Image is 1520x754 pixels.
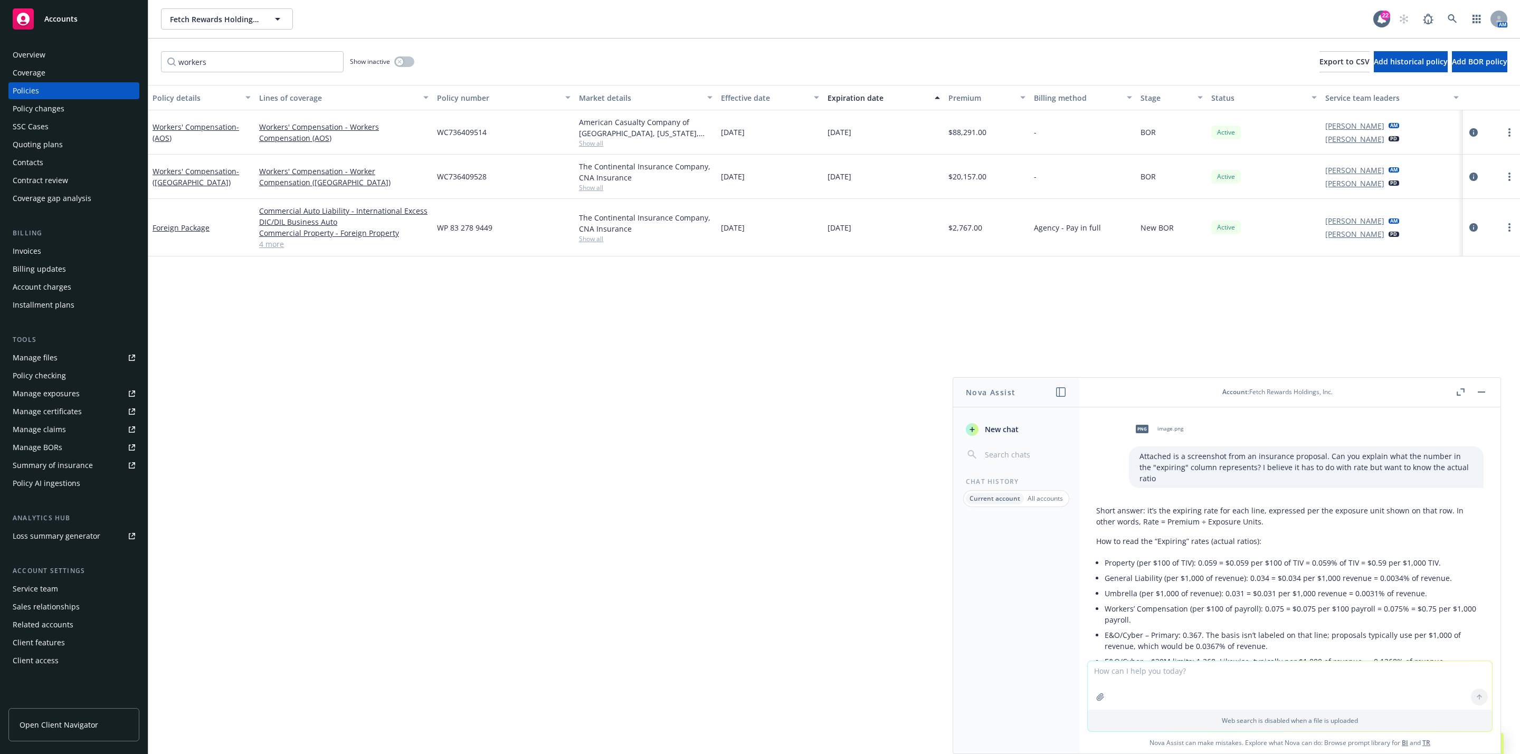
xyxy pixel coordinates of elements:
[153,122,239,143] a: Workers' Compensation
[1442,8,1463,30] a: Search
[8,528,139,545] a: Loss summary generator
[8,190,139,207] a: Coverage gap analysis
[1105,654,1484,669] li: E&O/Cyber – $30M limits: 1.268. Likewise, typically per $1,000 of revenue → 0.1268% of revenue.
[966,387,1015,398] h1: Nova Assist
[1105,586,1484,601] li: Umbrella (per $1,000 of revenue): 0.031 = $0.031 per $1,000 revenue = 0.0031% of revenue.
[1034,222,1101,233] span: Agency - Pay in full
[1141,127,1156,138] span: BOR
[1325,165,1384,176] a: [PERSON_NAME]
[1222,387,1248,396] span: Account
[1139,451,1473,484] p: Attached is a screenshot from an insurance proposal. Can you explain what the number in the "expi...
[8,652,139,669] a: Client access
[1381,11,1390,20] div: 22
[1374,56,1448,66] span: Add historical policy
[8,566,139,576] div: Account settings
[1321,85,1463,110] button: Service team leaders
[8,513,139,523] div: Analytics hub
[13,46,45,63] div: Overview
[13,190,91,207] div: Coverage gap analysis
[8,403,139,420] a: Manage certificates
[721,222,745,233] span: [DATE]
[579,139,712,148] span: Show all
[8,580,139,597] a: Service team
[1222,387,1333,396] div: : Fetch Rewards Holdings, Inc.
[953,477,1079,486] div: Chat History
[13,439,62,456] div: Manage BORs
[1028,494,1063,503] p: All accounts
[1084,732,1496,753] span: Nova Assist can make mistakes. Explore what Nova can do: Browse prompt library for and
[1325,133,1384,145] a: [PERSON_NAME]
[259,166,429,188] a: Workers' Compensation - Worker Compensation ([GEOGRAPHIC_DATA])
[1034,127,1037,138] span: -
[259,227,429,238] a: Commercial Property - Foreign Property
[8,4,139,34] a: Accounts
[1467,126,1480,139] a: circleInformation
[1319,51,1370,72] button: Export to CSV
[1325,178,1384,189] a: [PERSON_NAME]
[13,154,43,171] div: Contacts
[13,616,73,633] div: Related accounts
[350,57,390,66] span: Show inactive
[8,475,139,492] a: Policy AI ingestions
[1030,85,1136,110] button: Billing method
[13,367,66,384] div: Policy checking
[153,223,210,233] a: Foreign Package
[575,85,717,110] button: Market details
[8,616,139,633] a: Related accounts
[1136,425,1148,433] span: png
[8,100,139,117] a: Policy changes
[1422,738,1430,747] a: TR
[1467,170,1480,183] a: circleInformation
[1503,170,1516,183] a: more
[13,349,58,366] div: Manage files
[944,85,1030,110] button: Premium
[13,652,59,669] div: Client access
[579,161,712,183] div: The Continental Insurance Company, CNA Insurance
[259,92,417,103] div: Lines of coverage
[8,228,139,238] div: Billing
[148,85,255,110] button: Policy details
[8,349,139,366] a: Manage files
[1325,120,1384,131] a: [PERSON_NAME]
[8,64,139,81] a: Coverage
[579,183,712,192] span: Show all
[20,719,98,730] span: Open Client Navigator
[13,64,45,81] div: Coverage
[8,279,139,295] a: Account charges
[970,494,1020,503] p: Current account
[8,118,139,135] a: SSC Cases
[8,598,139,615] a: Sales relationships
[13,457,93,474] div: Summary of insurance
[1467,221,1480,234] a: circleInformation
[161,51,344,72] input: Filter by keyword...
[153,92,239,103] div: Policy details
[13,172,68,189] div: Contract review
[1141,92,1192,103] div: Stage
[1325,228,1384,240] a: [PERSON_NAME]
[8,367,139,384] a: Policy checking
[828,92,928,103] div: Expiration date
[1105,555,1484,570] li: Property (per $100 of TIV): 0.059 = $0.059 per $100 of TIV = 0.059% of TIV = $0.59 per $1,000 TIV.
[437,127,487,138] span: WC736409514
[1503,126,1516,139] a: more
[8,634,139,651] a: Client features
[1466,8,1487,30] a: Switch app
[153,166,239,187] a: Workers' Compensation
[1129,416,1185,442] div: pngimage.png
[1215,223,1237,232] span: Active
[948,92,1014,103] div: Premium
[828,171,851,182] span: [DATE]
[153,122,239,143] span: - (AOS)
[983,424,1019,435] span: New chat
[1096,505,1484,527] p: Short answer: it’s the expiring rate for each line, expressed per the exposure unit shown on that...
[13,421,66,438] div: Manage claims
[8,385,139,402] a: Manage exposures
[13,118,49,135] div: SSC Cases
[1096,536,1484,547] p: How to read the “Expiring” rates (actual ratios):
[1452,56,1507,66] span: Add BOR policy
[1141,171,1156,182] span: BOR
[962,420,1071,439] button: New chat
[13,634,65,651] div: Client features
[13,598,80,615] div: Sales relationships
[161,8,293,30] button: Fetch Rewards Holdings, Inc.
